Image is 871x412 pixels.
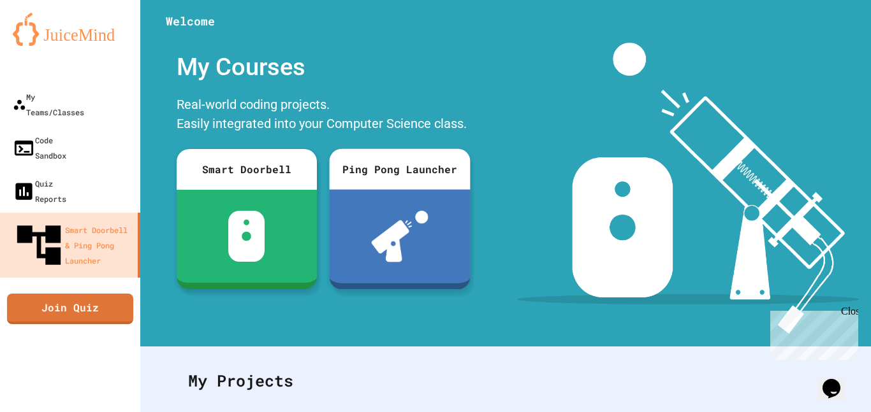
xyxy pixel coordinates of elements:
img: banner-image-my-projects.png [517,43,859,334]
iframe: chat widget [817,361,858,399]
div: Real-world coding projects. Easily integrated into your Computer Science class. [170,92,476,139]
div: Ping Pong Launcher [329,148,470,189]
div: Code Sandbox [13,132,66,163]
a: Join Quiz [7,294,133,324]
div: My Courses [170,43,476,92]
img: sdb-white.svg [228,211,265,262]
iframe: chat widget [765,306,858,360]
div: My Projects [175,356,836,406]
img: logo-orange.svg [13,13,128,46]
div: Smart Doorbell & Ping Pong Launcher [13,219,133,271]
div: Chat with us now!Close [5,5,88,81]
div: Smart Doorbell [177,149,317,190]
div: Quiz Reports [13,176,66,206]
div: My Teams/Classes [13,89,84,120]
img: ppl-with-ball.png [371,211,428,262]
